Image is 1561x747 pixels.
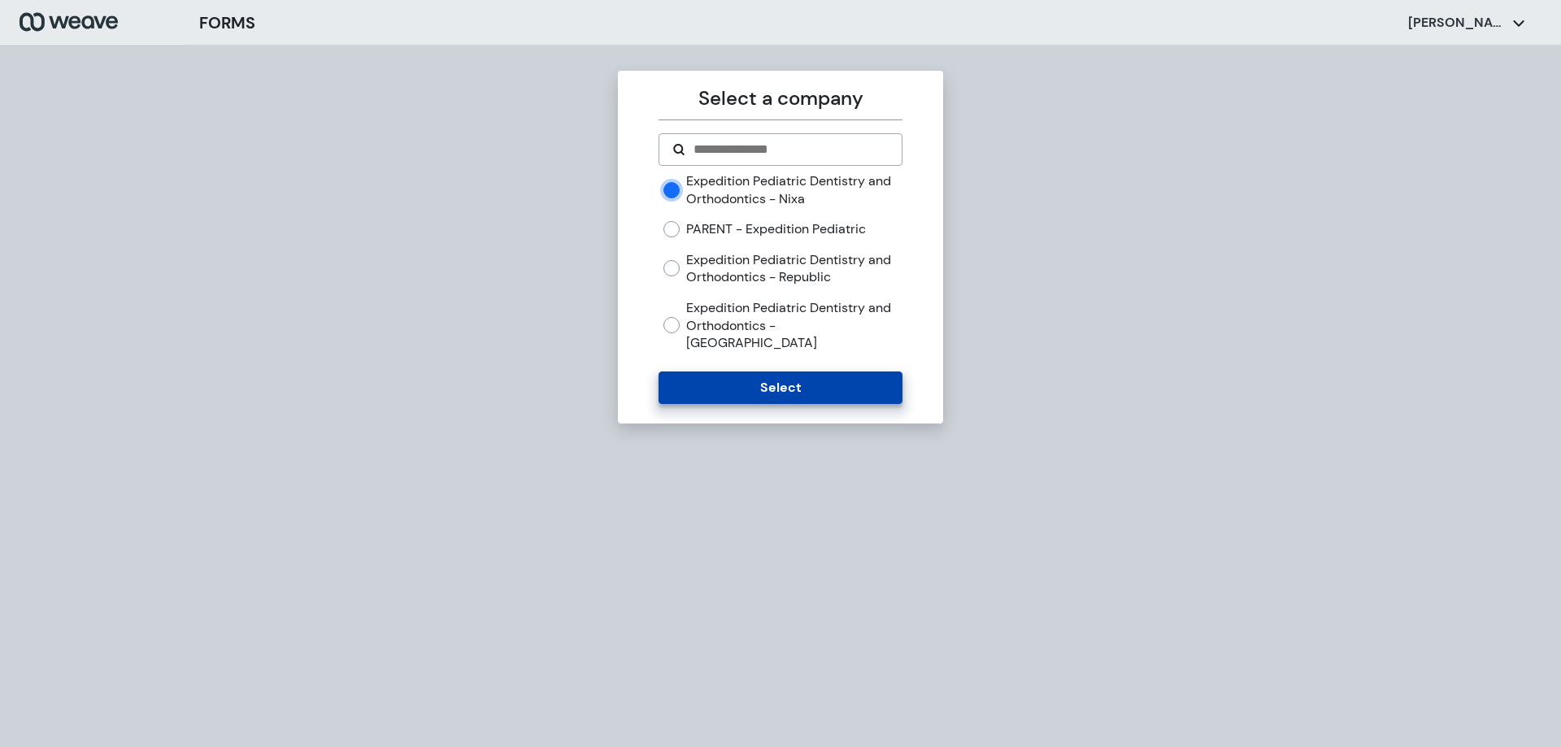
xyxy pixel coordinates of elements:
label: Expedition Pediatric Dentistry and Orthodontics - Nixa [686,172,902,207]
label: Expedition Pediatric Dentistry and Orthodontics - [GEOGRAPHIC_DATA] [686,299,902,352]
input: Search [692,140,888,159]
p: [PERSON_NAME] [1408,14,1506,32]
label: PARENT - Expedition Pediatric [686,220,866,238]
h3: FORMS [199,11,255,35]
button: Select [659,371,902,404]
label: Expedition Pediatric Dentistry and Orthodontics - Republic [686,251,902,286]
p: Select a company [659,84,902,113]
